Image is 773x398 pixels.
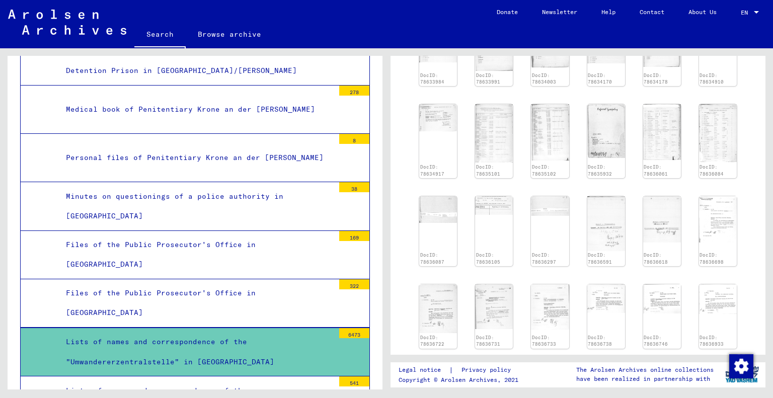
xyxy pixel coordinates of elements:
[576,365,714,374] p: The Arolsen Archives online collections
[339,86,369,96] div: 278
[700,252,724,265] a: DocID: 78636698
[339,376,369,386] div: 541
[700,164,724,177] a: DocID: 78636084
[699,196,737,243] img: 001.jpg
[587,104,625,158] img: 001.jpg
[58,187,334,226] div: Minutes on questionings of a police authority in [GEOGRAPHIC_DATA]
[58,148,334,168] div: Personal files of Penitentiary Krone an der [PERSON_NAME]
[741,9,752,16] span: EN
[699,104,737,162] img: 001.jpg
[532,164,556,177] a: DocID: 78635102
[453,365,523,375] a: Privacy policy
[699,284,737,314] img: 001.jpg
[531,104,569,161] img: 001.jpg
[532,72,556,85] a: DocID: 78634003
[643,284,681,313] img: 001.jpg
[339,328,369,338] div: 6473
[531,196,569,216] img: 001.jpg
[532,252,556,265] a: DocID: 78636297
[588,252,612,265] a: DocID: 78636591
[399,365,523,375] div: |
[476,335,500,347] a: DocID: 78636731
[339,134,369,144] div: 8
[186,22,273,46] a: Browse archive
[475,196,513,215] img: 001.jpg
[588,72,612,85] a: DocID: 78634170
[700,72,724,85] a: DocID: 78634910
[419,104,457,131] img: 001.jpg
[576,374,714,383] p: have been realized in partnership with
[339,279,369,289] div: 322
[723,362,761,387] img: yv_logo.png
[58,41,334,81] div: Personal files of the Penitentiary for women and Preventive Detention Prison in [GEOGRAPHIC_DATA]...
[531,284,569,330] img: 001.jpg
[644,164,668,177] a: DocID: 78636061
[58,332,334,371] div: Lists of names and correspondence of the "Umwandererzentralstelle" in [GEOGRAPHIC_DATA]
[476,72,500,85] a: DocID: 78633991
[644,335,668,347] a: DocID: 78636746
[587,284,625,313] img: 001.jpg
[339,182,369,192] div: 38
[588,335,612,347] a: DocID: 78636738
[420,72,444,85] a: DocID: 78633984
[643,196,681,243] img: 001.jpg
[134,22,186,48] a: Search
[8,10,126,35] img: Arolsen_neg.svg
[532,335,556,347] a: DocID: 78636733
[475,104,513,163] img: 001.jpg
[475,284,513,329] img: 001.jpg
[476,252,500,265] a: DocID: 78636105
[643,104,681,160] img: 001.jpg
[419,284,457,334] img: 001.jpg
[644,72,668,85] a: DocID: 78634178
[729,354,753,378] img: Change consent
[420,252,444,265] a: DocID: 78636087
[399,375,523,384] p: Copyright © Arolsen Archives, 2021
[700,335,724,347] a: DocID: 78636933
[58,283,334,323] div: Files of the Public Prosecutor's Office in [GEOGRAPHIC_DATA]
[58,235,334,274] div: Files of the Public Prosecutor's Office in [GEOGRAPHIC_DATA]
[588,164,612,177] a: DocID: 78635932
[644,252,668,265] a: DocID: 78636618
[587,196,625,251] img: 001.jpg
[420,164,444,177] a: DocID: 78634917
[399,365,449,375] a: Legal notice
[476,164,500,177] a: DocID: 78635101
[339,231,369,241] div: 169
[58,100,334,119] div: Medical book of Penitentiary Krone an der [PERSON_NAME]
[419,196,457,223] img: 001.jpg
[420,335,444,347] a: DocID: 78636722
